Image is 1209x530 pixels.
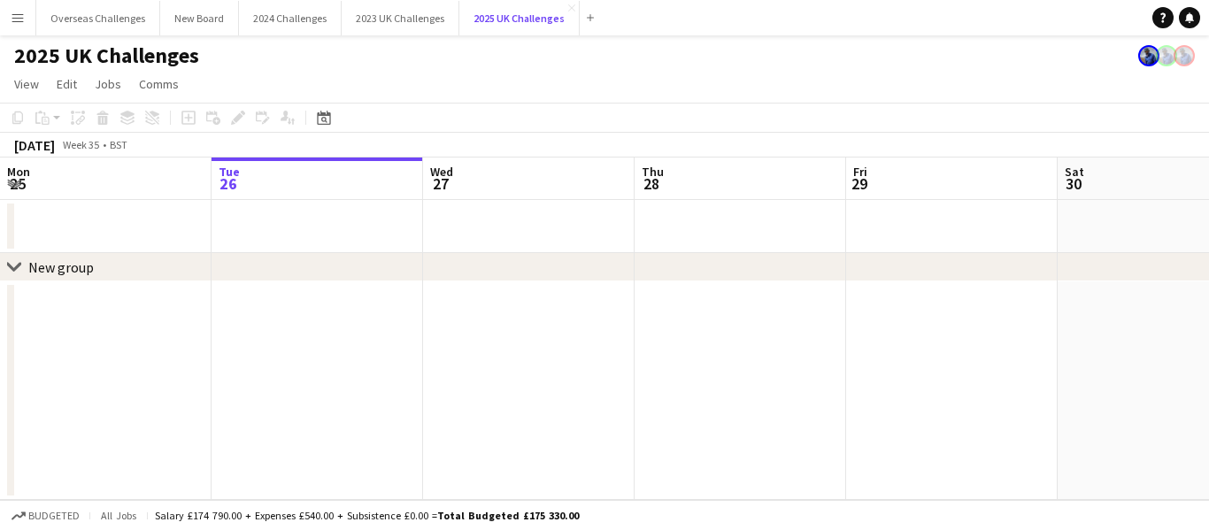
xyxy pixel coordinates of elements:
[132,73,186,96] a: Comms
[642,164,664,180] span: Thu
[88,73,128,96] a: Jobs
[427,173,453,194] span: 27
[160,1,239,35] button: New Board
[58,138,103,151] span: Week 35
[110,138,127,151] div: BST
[4,173,30,194] span: 25
[1174,45,1195,66] app-user-avatar: Andy Baker
[97,509,140,522] span: All jobs
[639,173,664,194] span: 28
[1156,45,1177,66] app-user-avatar: Andy Baker
[853,164,867,180] span: Fri
[7,73,46,96] a: View
[14,76,39,92] span: View
[851,173,867,194] span: 29
[50,73,84,96] a: Edit
[9,506,82,526] button: Budgeted
[14,136,55,154] div: [DATE]
[219,164,240,180] span: Tue
[459,1,580,35] button: 2025 UK Challenges
[57,76,77,92] span: Edit
[239,1,342,35] button: 2024 Challenges
[36,1,160,35] button: Overseas Challenges
[1065,164,1084,180] span: Sat
[28,258,94,276] div: New group
[7,164,30,180] span: Mon
[1062,173,1084,194] span: 30
[14,42,199,69] h1: 2025 UK Challenges
[28,510,80,522] span: Budgeted
[1138,45,1159,66] app-user-avatar: Andy Baker
[95,76,121,92] span: Jobs
[437,509,579,522] span: Total Budgeted £175 330.00
[216,173,240,194] span: 26
[430,164,453,180] span: Wed
[342,1,459,35] button: 2023 UK Challenges
[139,76,179,92] span: Comms
[155,509,579,522] div: Salary £174 790.00 + Expenses £540.00 + Subsistence £0.00 =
